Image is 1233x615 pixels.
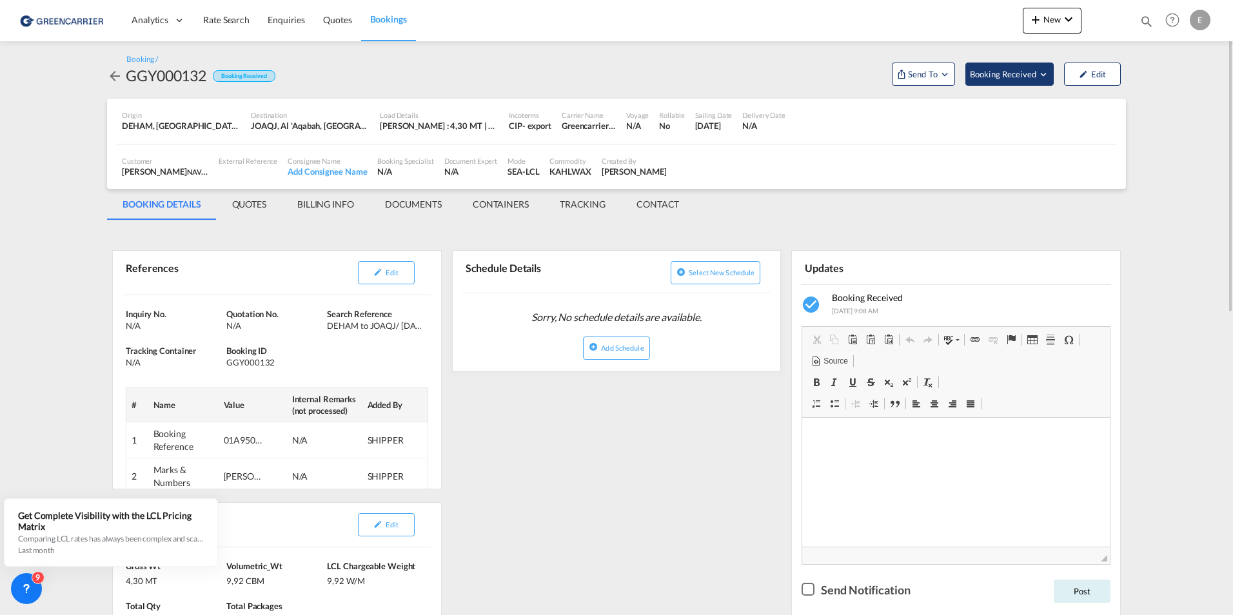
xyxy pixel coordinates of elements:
[807,331,825,348] a: Cut (Ctrl+X)
[1190,10,1210,30] div: E
[327,309,391,319] span: Search Reference
[689,268,755,277] span: Select new schedule
[122,110,241,120] div: Origin
[671,261,760,284] button: icon-plus-circleSelect new schedule
[457,189,544,220] md-tab-item: CONTAINERS
[907,395,925,412] a: Align Left
[802,581,910,598] md-checkbox: Checkbox No Ink
[219,387,287,422] th: Value
[107,68,123,84] md-icon: icon-arrow-left
[362,387,428,422] th: Added By
[508,156,539,166] div: Mode
[1139,14,1154,34] div: icon-magnify
[1079,70,1088,79] md-icon: icon-pencil
[226,601,282,611] span: Total Packages
[862,374,880,391] a: Strikethrough
[362,458,428,494] td: SHIPPER
[126,601,161,611] span: Total Qty
[226,561,282,571] span: Volumetric_Wt
[901,331,919,348] a: Undo (Ctrl+Z)
[217,189,282,220] md-tab-item: QUOTES
[807,353,851,369] a: Source
[107,65,126,86] div: icon-arrow-left
[832,307,878,315] span: [DATE] 9:08 AM
[589,342,598,351] md-icon: icon-plus-circle
[226,346,267,356] span: Booking ID
[1023,331,1041,348] a: Table
[549,166,591,177] div: KAHLWAX
[659,110,684,120] div: Rollable
[126,572,223,587] div: 4,30 MT
[203,14,250,25] span: Rate Search
[386,268,398,277] span: Edit
[107,189,217,220] md-tab-item: BOOKING DETAILS
[148,387,219,422] th: Name
[965,63,1054,86] button: Open demo menu
[444,166,498,177] div: N/A
[562,110,616,120] div: Carrier Name
[268,14,305,25] span: Enquiries
[126,65,206,86] div: GGY000132
[377,156,433,166] div: Booking Specialist
[880,331,898,348] a: Paste from Word
[1028,14,1076,24] span: New
[126,422,148,458] td: 1
[187,166,393,177] span: NAVIS SCHIFFAHRTS- UND SPEDITIONS-AKTIENGESELLSCHAFT
[148,458,219,494] td: Marks & Numbers
[970,68,1038,81] span: Booking Received
[224,470,262,483] div: Munir Sukhtian GROUP TRADING CO. LTD Amman - Jordan PO OC 202345
[126,54,158,65] div: Booking /
[377,166,433,177] div: N/A
[1061,12,1076,27] md-icon: icon-chevron-down
[444,156,498,166] div: Document Expert
[224,434,262,447] div: 01A95092
[126,387,148,422] th: #
[1028,12,1043,27] md-icon: icon-plus 400-fg
[1054,580,1110,603] button: Post
[292,470,331,483] div: N/A
[892,63,955,86] button: Open demo menu
[213,70,275,83] div: Booking Received
[807,395,825,412] a: Insert/Remove Numbered List
[126,320,223,331] div: N/A
[825,395,843,412] a: Insert/Remove Bulleted List
[19,6,106,35] img: 1378a7308afe11ef83610d9e779c6b34.png
[822,356,847,367] span: Source
[1161,9,1183,31] span: Help
[1161,9,1190,32] div: Help
[583,337,649,360] button: icon-plus-circleAdd Schedule
[549,156,591,166] div: Commodity
[219,156,277,166] div: External Reference
[373,520,382,529] md-icon: icon-pencil
[966,331,984,348] a: Link (Ctrl+K)
[886,395,904,412] a: Block Quote
[226,572,324,587] div: 9,92 CBM
[122,120,241,132] div: DEHAM, Hamburg, Germany, Western Europe, Europe
[323,14,351,25] span: Quotes
[943,395,962,412] a: Align Right
[1064,63,1121,86] button: icon-pencilEdit
[1023,8,1081,34] button: icon-plus 400-fgNewicon-chevron-down
[126,458,148,494] td: 2
[742,120,785,132] div: N/A
[327,572,424,587] div: 9,92 W/M
[621,189,695,220] md-tab-item: CONTACT
[962,395,980,412] a: Justify
[742,110,785,120] div: Delivery Date
[602,166,667,177] div: Eric Steinke
[288,166,367,177] div: Add Consignee Name
[358,513,415,536] button: icon-pencilEdit
[601,344,644,352] span: Add Schedule
[821,582,910,598] div: Send Notification
[148,422,219,458] td: Booking Reference
[562,120,616,132] div: Greencarrier Consolidators
[122,156,208,166] div: Customer
[984,331,1002,348] a: Unlink
[695,110,733,120] div: Sailing Date
[940,331,963,348] a: Spell Check As You Type
[126,309,166,319] span: Inquiry No.
[126,356,223,368] div: N/A
[865,395,883,412] a: Increase Indent
[602,156,667,166] div: Created By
